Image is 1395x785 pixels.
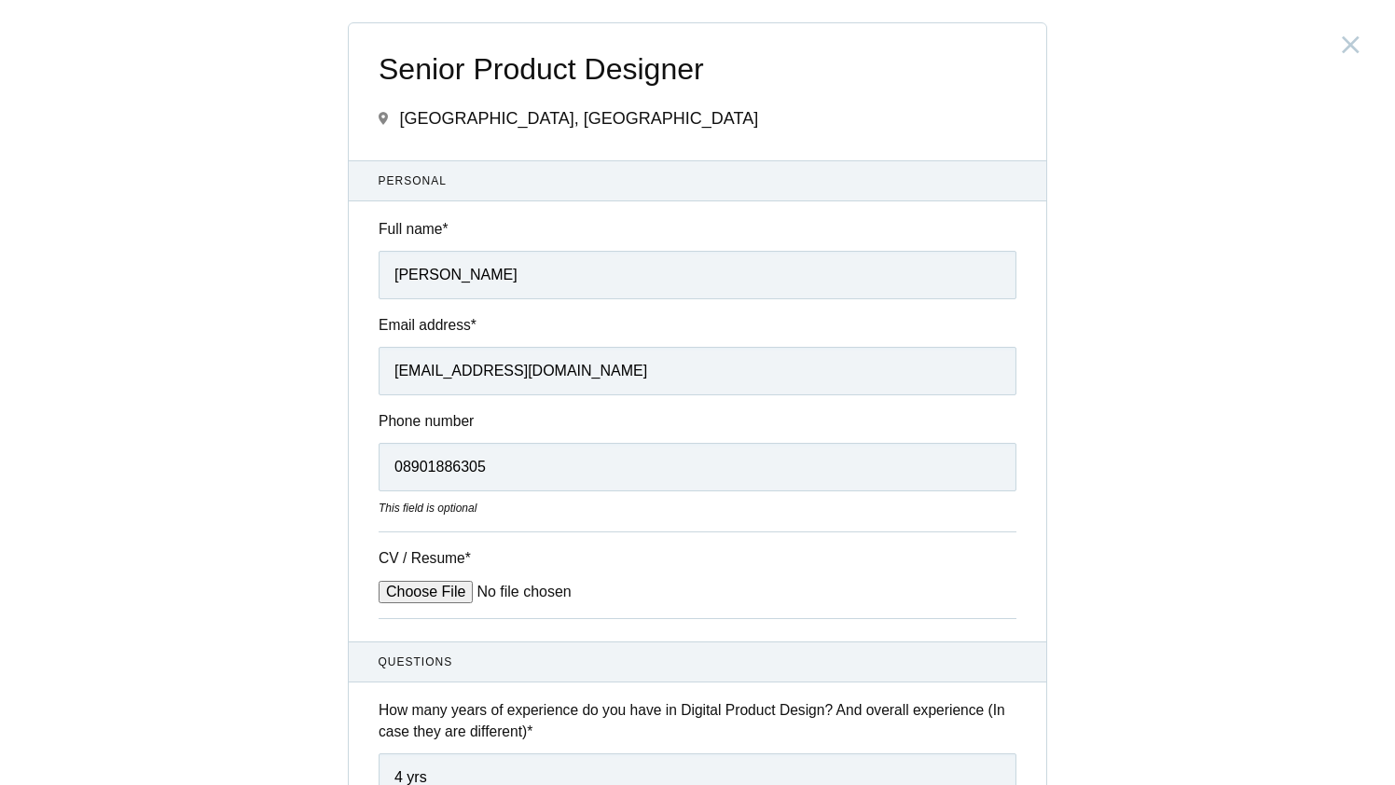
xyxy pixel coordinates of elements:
label: How many years of experience do you have in Digital Product Design? And overall experience (In ca... [379,699,1016,743]
span: Personal [379,172,1017,189]
div: This field is optional [379,500,1016,516]
label: CV / Resume [379,547,518,569]
span: Senior Product Designer [379,53,1016,86]
label: Email address [379,314,1016,336]
span: Questions [379,654,1017,670]
span: [GEOGRAPHIC_DATA], [GEOGRAPHIC_DATA] [399,109,758,128]
label: Phone number [379,410,1016,432]
label: Full name [379,218,1016,240]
